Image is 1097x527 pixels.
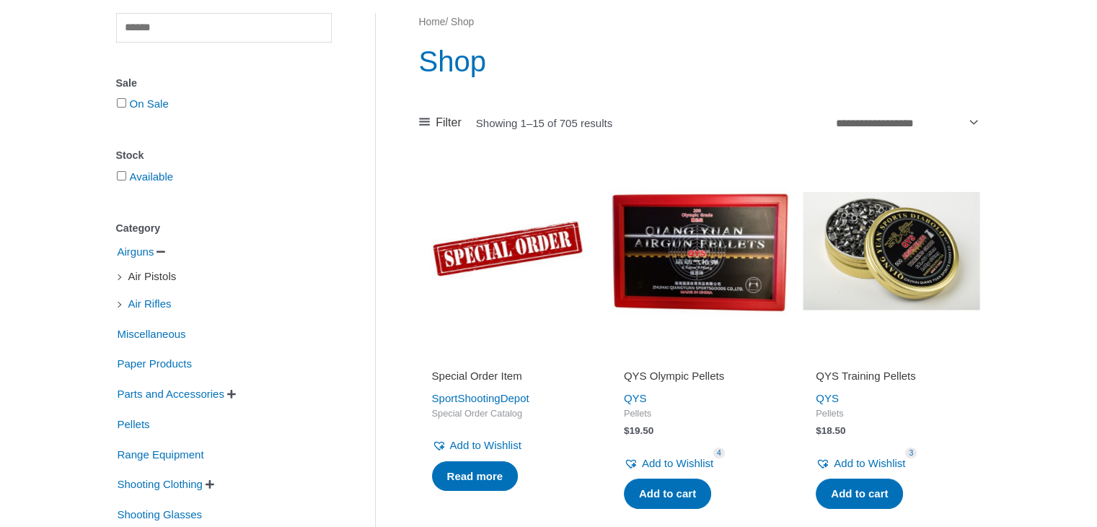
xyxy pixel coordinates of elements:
[816,425,845,436] bdi: 18.50
[624,349,775,366] iframe: Customer reviews powered by Trustpilot
[116,352,193,376] span: Paper Products
[432,369,583,383] h2: Special Order Item
[116,502,204,527] span: Shooting Glasses
[117,171,126,180] input: Available
[127,292,173,316] span: Air Rifles
[816,453,905,474] a: Add to Wishlist
[803,162,980,339] img: QYS Training Pellets
[816,369,967,383] h2: QYS Training Pellets
[206,479,214,489] span: 
[116,322,188,347] span: Miscellaneous
[816,369,967,388] a: QYS Training Pellets
[816,479,903,509] a: Add to cart: “QYS Training Pellets”
[624,425,630,436] span: $
[624,408,775,420] span: Pellets
[624,392,647,404] a: QYS
[432,369,583,388] a: Special Order Item
[816,425,821,436] span: $
[419,41,981,82] h1: Shop
[476,118,612,129] p: Showing 1–15 of 705 results
[227,389,236,399] span: 
[116,145,332,166] div: Stock
[432,461,519,492] a: Read more about “Special Order Item”
[116,477,204,489] a: Shooting Clothing
[116,447,206,459] a: Range Equipment
[116,240,156,264] span: Airguns
[419,112,462,134] a: Filter
[116,218,332,239] div: Category
[116,387,226,399] a: Parts and Accessories
[116,417,151,430] a: Pellets
[117,98,126,108] input: On Sale
[432,435,521,456] a: Add to Wishlist
[116,472,204,497] span: Shooting Clothing
[130,170,174,183] a: Available
[116,412,151,437] span: Pellets
[127,297,173,309] a: Air Rifles
[831,110,981,134] select: Shop order
[905,448,917,458] span: 3
[432,392,529,404] a: SportShootingDepot
[157,247,165,257] span: 
[816,392,839,404] a: QYS
[624,369,775,383] h2: QYS Olympic Pellets
[116,326,188,339] a: Miscellaneous
[624,369,775,388] a: QYS Olympic Pellets
[127,269,178,282] a: Air Pistols
[130,97,169,110] a: On Sale
[419,17,446,27] a: Home
[432,408,583,420] span: Special Order Catalog
[624,425,653,436] bdi: 19.50
[816,349,967,366] iframe: Customer reviews powered by Trustpilot
[624,453,713,474] a: Add to Wishlist
[116,245,156,257] a: Airguns
[642,457,713,469] span: Add to Wishlist
[419,13,981,32] nav: Breadcrumb
[816,408,967,420] span: Pellets
[116,382,226,406] span: Parts and Accessories
[419,162,596,339] img: Special Order Item
[116,443,206,467] span: Range Equipment
[450,439,521,451] span: Add to Wishlist
[834,457,905,469] span: Add to Wishlist
[436,112,462,134] span: Filter
[127,264,178,289] span: Air Pistols
[611,162,788,339] img: QYS Olympic Pellets
[624,479,711,509] a: Add to cart: “QYS Olympic Pellets”
[116,357,193,369] a: Paper Products
[713,448,725,458] span: 4
[432,349,583,366] iframe: Customer reviews powered by Trustpilot
[116,508,204,520] a: Shooting Glasses
[116,73,332,94] div: Sale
